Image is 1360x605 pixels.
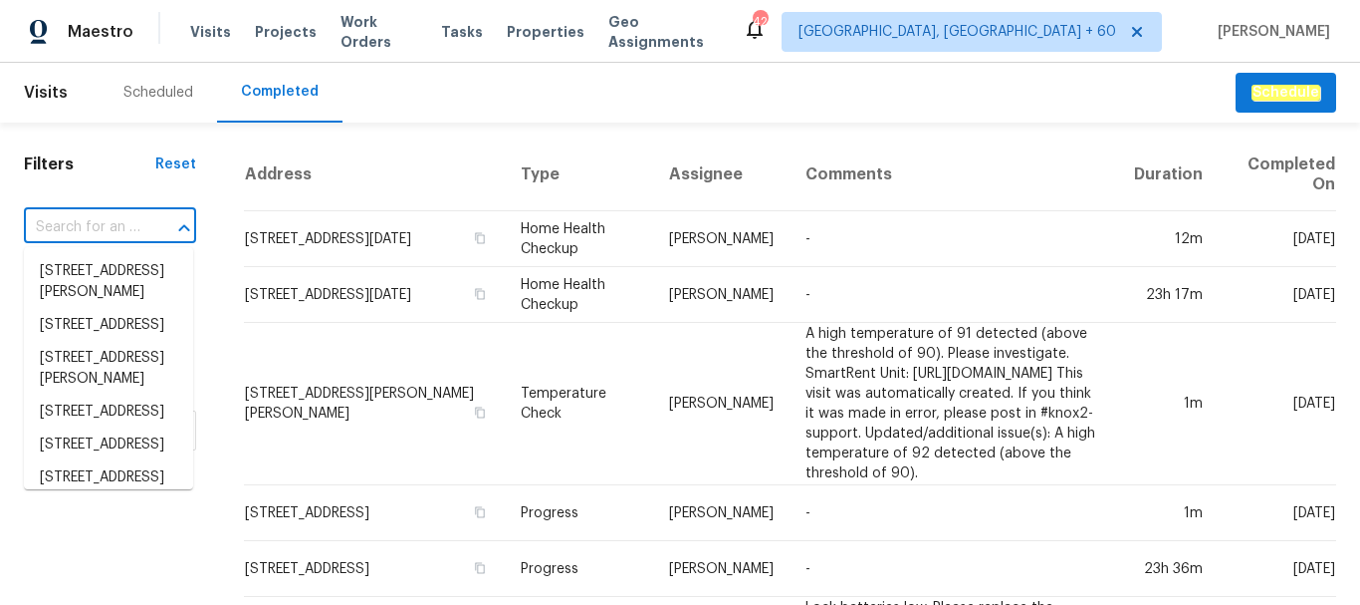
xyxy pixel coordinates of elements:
li: [STREET_ADDRESS] [24,429,193,461]
th: Assignee [653,139,790,211]
h1: Filters [24,154,155,174]
span: Work Orders [340,12,417,52]
td: A high temperature of 91 detected (above the threshold of 90). Please investigate. SmartRent Unit... [790,323,1117,485]
td: 1m [1118,323,1219,485]
td: [STREET_ADDRESS][DATE] [244,267,505,323]
td: Temperature Check [505,323,654,485]
li: [STREET_ADDRESS][PERSON_NAME] [24,342,193,396]
button: Copy Address [471,285,489,303]
td: 23h 36m [1118,541,1219,597]
td: [DATE] [1219,541,1336,597]
span: Tasks [441,25,483,39]
span: Projects [255,22,317,42]
td: [PERSON_NAME] [653,541,790,597]
td: - [790,267,1117,323]
td: [DATE] [1219,485,1336,541]
button: Copy Address [471,559,489,577]
td: - [790,211,1117,267]
span: Maestro [68,22,133,42]
td: [STREET_ADDRESS][DATE] [244,211,505,267]
td: [PERSON_NAME] [653,323,790,485]
li: [STREET_ADDRESS] [24,396,193,429]
span: [GEOGRAPHIC_DATA], [GEOGRAPHIC_DATA] + 60 [798,22,1116,42]
button: Close [170,214,198,242]
th: Completed On [1219,139,1336,211]
div: Scheduled [123,83,193,103]
td: 23h 17m [1118,267,1219,323]
button: Schedule [1236,73,1336,114]
li: [STREET_ADDRESS][PERSON_NAME] [24,255,193,309]
td: [PERSON_NAME] [653,267,790,323]
button: Copy Address [471,404,489,422]
td: Home Health Checkup [505,211,654,267]
td: [PERSON_NAME] [653,485,790,541]
td: Progress [505,485,654,541]
span: [PERSON_NAME] [1210,22,1330,42]
div: 420 [753,12,767,32]
div: Completed [241,82,319,102]
span: Visits [190,22,231,42]
td: 12m [1118,211,1219,267]
td: [DATE] [1219,211,1336,267]
em: Schedule [1251,85,1320,101]
li: [STREET_ADDRESS] [24,309,193,342]
td: - [790,541,1117,597]
button: Copy Address [471,229,489,247]
div: Reset [155,154,196,174]
button: Copy Address [471,503,489,521]
td: [PERSON_NAME] [653,211,790,267]
span: Geo Assignments [608,12,719,52]
td: [DATE] [1219,323,1336,485]
td: - [790,485,1117,541]
th: Address [244,139,505,211]
input: Search for an address... [24,212,140,243]
td: Progress [505,541,654,597]
li: [STREET_ADDRESS] [24,461,193,494]
th: Duration [1118,139,1219,211]
td: 1m [1118,485,1219,541]
td: [STREET_ADDRESS][PERSON_NAME][PERSON_NAME] [244,323,505,485]
td: [STREET_ADDRESS] [244,541,505,597]
td: [DATE] [1219,267,1336,323]
td: [STREET_ADDRESS] [244,485,505,541]
td: Home Health Checkup [505,267,654,323]
th: Comments [790,139,1117,211]
span: Properties [507,22,584,42]
span: Visits [24,71,68,115]
th: Type [505,139,654,211]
